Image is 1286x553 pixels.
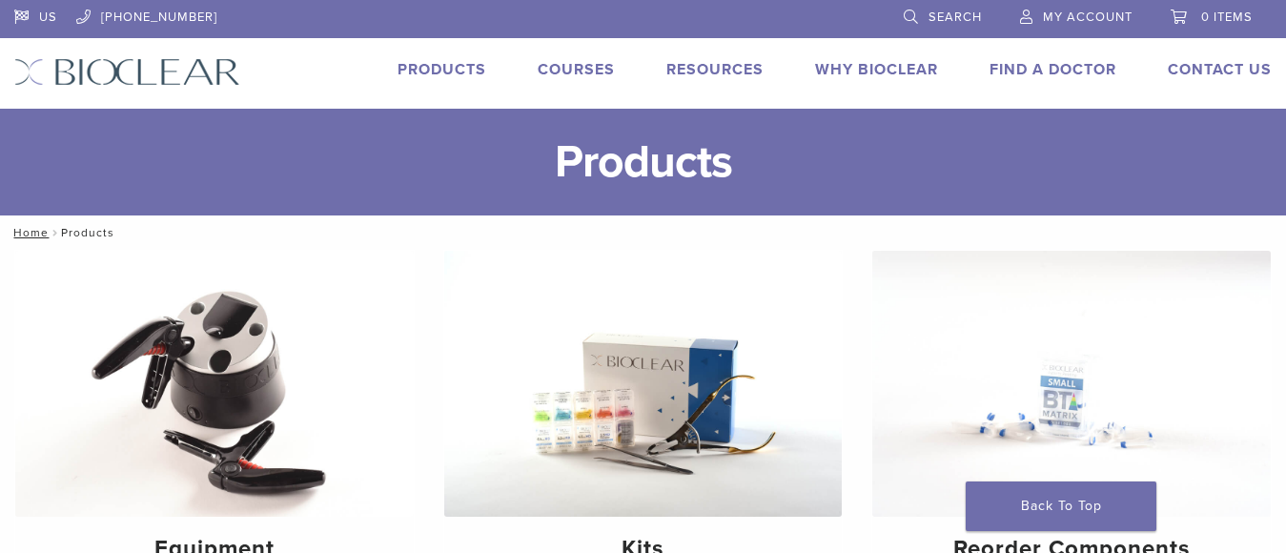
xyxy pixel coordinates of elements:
img: Bioclear [14,58,240,86]
a: Find A Doctor [990,60,1116,79]
img: Kits [444,251,843,517]
span: / [49,228,61,237]
a: Resources [666,60,764,79]
a: Contact Us [1168,60,1272,79]
img: Reorder Components [872,251,1271,517]
a: Back To Top [966,481,1156,531]
a: Courses [538,60,615,79]
span: Search [929,10,982,25]
span: My Account [1043,10,1133,25]
img: Equipment [15,251,414,517]
a: Why Bioclear [815,60,938,79]
a: Home [8,226,49,239]
span: 0 items [1201,10,1253,25]
a: Products [398,60,486,79]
